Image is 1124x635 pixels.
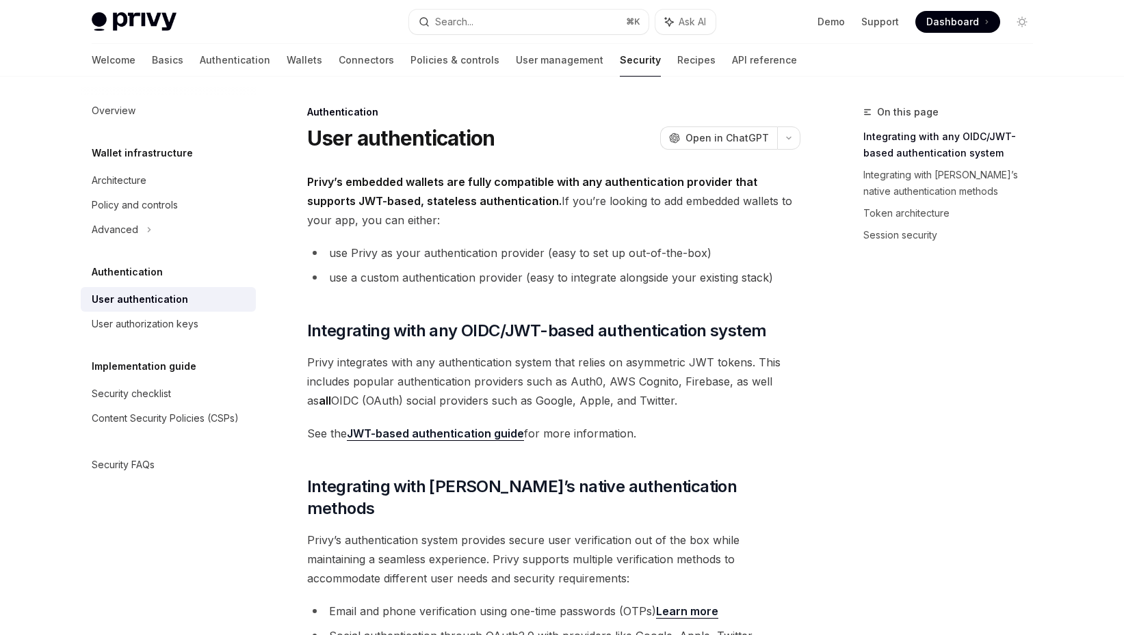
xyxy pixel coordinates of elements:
[92,103,135,119] div: Overview
[915,11,1000,33] a: Dashboard
[307,243,800,262] li: use Privy as your authentication provider (easy to set up out-of-the-box)
[92,264,163,280] h5: Authentication
[516,44,603,77] a: User management
[92,291,188,308] div: User authentication
[307,476,800,519] span: Integrating with [PERSON_NAME]’s native authentication methods
[92,221,138,238] div: Advanced
[307,530,800,588] span: Privy’s authentication system provides secure user verification out of the box while maintaining ...
[926,15,979,29] span: Dashboard
[660,126,777,150] button: Open in ChatGPT
[655,10,716,34] button: Ask AI
[656,604,718,619] a: Learn more
[877,104,939,120] span: On this page
[307,126,495,150] h1: User authentication
[1011,11,1033,33] button: Toggle dark mode
[307,320,767,342] span: Integrating with any OIDC/JWT-based authentication system
[92,145,193,161] h5: Wallet infrastructure
[818,15,845,29] a: Demo
[92,44,135,77] a: Welcome
[81,452,256,477] a: Security FAQs
[307,268,800,287] li: use a custom authentication provider (easy to integrate alongside your existing stack)
[307,602,800,621] li: Email and phone verification using one-time passwords (OTPs)
[81,381,256,406] a: Security checklist
[81,98,256,123] a: Overview
[307,172,800,230] span: If you’re looking to add embedded wallets to your app, you can either:
[307,175,757,208] strong: Privy’s embedded wallets are fully compatible with any authentication provider that supports JWT-...
[319,394,331,407] strong: all
[307,353,800,410] span: Privy integrates with any authentication system that relies on asymmetric JWT tokens. This includ...
[410,44,499,77] a: Policies & controls
[81,193,256,217] a: Policy and controls
[620,44,661,77] a: Security
[92,197,178,213] div: Policy and controls
[679,15,706,29] span: Ask AI
[200,44,270,77] a: Authentication
[863,126,1044,164] a: Integrating with any OIDC/JWT-based authentication system
[152,44,183,77] a: Basics
[339,44,394,77] a: Connectors
[81,168,256,193] a: Architecture
[347,427,524,441] a: JWT-based authentication guide
[81,287,256,312] a: User authentication
[409,10,649,34] button: Search...⌘K
[685,131,769,145] span: Open in ChatGPT
[92,316,198,332] div: User authorization keys
[863,164,1044,202] a: Integrating with [PERSON_NAME]’s native authentication methods
[626,16,640,27] span: ⌘ K
[92,172,146,189] div: Architecture
[81,312,256,336] a: User authorization keys
[92,12,177,31] img: light logo
[287,44,322,77] a: Wallets
[92,386,171,402] div: Security checklist
[92,457,155,473] div: Security FAQs
[92,358,196,375] h5: Implementation guide
[81,406,256,431] a: Content Security Policies (CSPs)
[863,202,1044,224] a: Token architecture
[677,44,716,77] a: Recipes
[732,44,797,77] a: API reference
[861,15,899,29] a: Support
[307,424,800,443] span: See the for more information.
[307,105,800,119] div: Authentication
[863,224,1044,246] a: Session security
[435,14,473,30] div: Search...
[92,410,239,427] div: Content Security Policies (CSPs)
